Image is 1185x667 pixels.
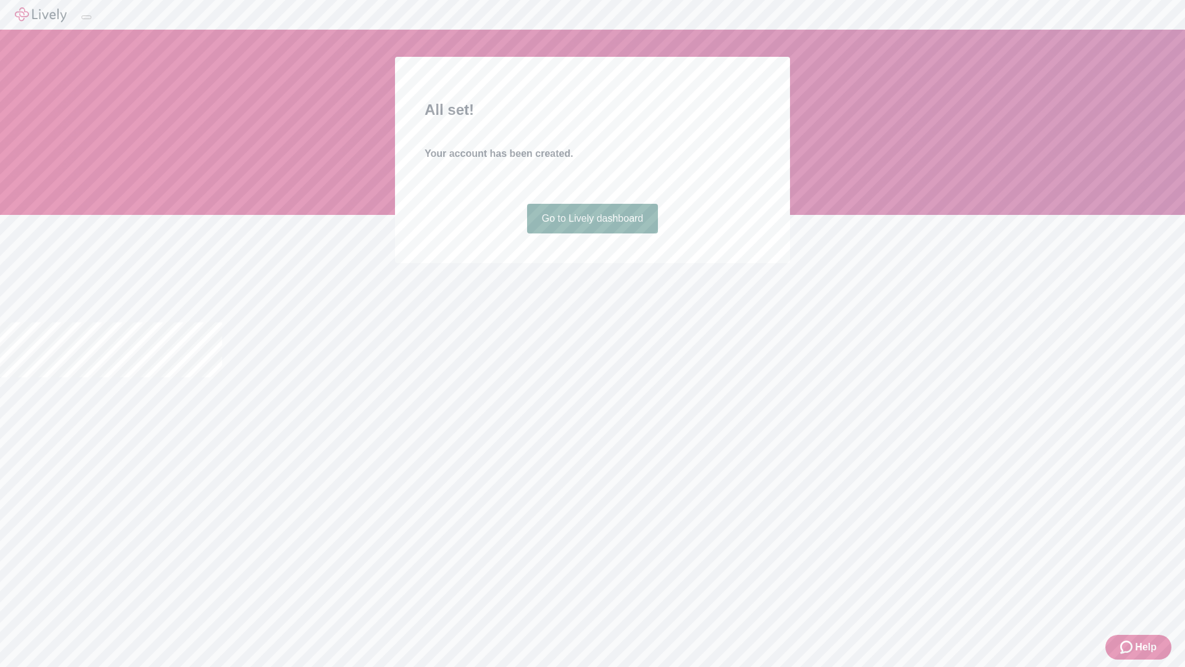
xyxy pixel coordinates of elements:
[1135,640,1157,655] span: Help
[1105,635,1171,660] button: Zendesk support iconHelp
[425,146,760,161] h4: Your account has been created.
[1120,640,1135,655] svg: Zendesk support icon
[81,15,91,19] button: Log out
[425,99,760,121] h2: All set!
[15,7,67,22] img: Lively
[527,204,659,233] a: Go to Lively dashboard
